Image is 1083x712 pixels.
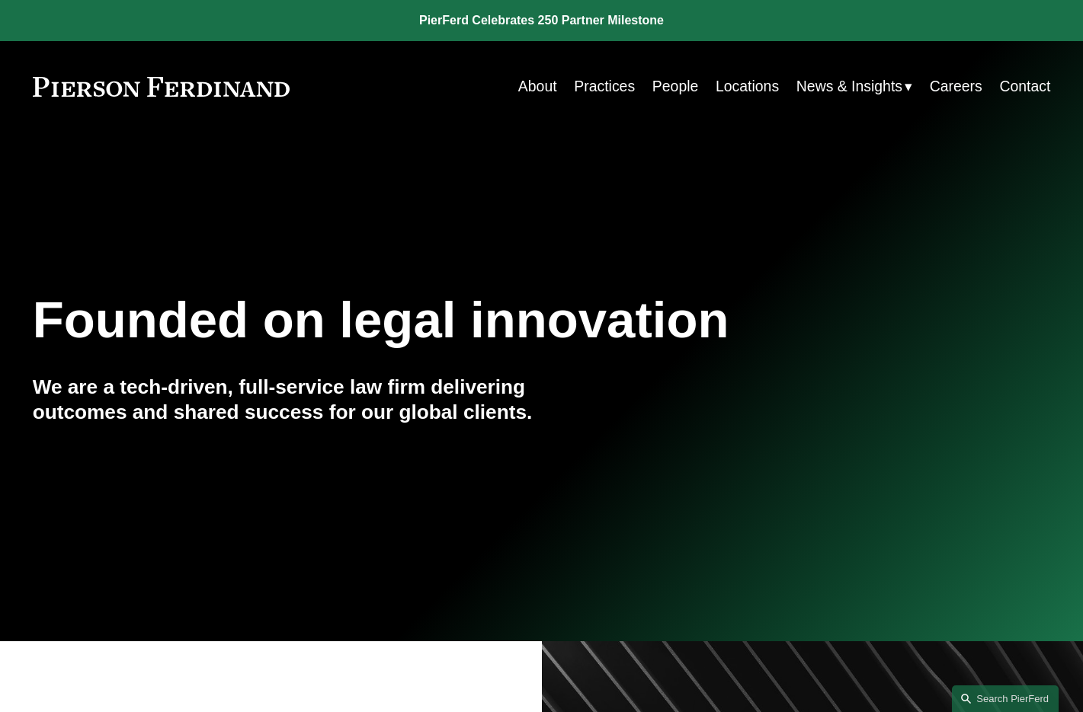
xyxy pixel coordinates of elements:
[796,73,902,100] span: News & Insights
[716,72,779,101] a: Locations
[952,685,1059,712] a: Search this site
[33,291,881,350] h1: Founded on legal innovation
[652,72,698,101] a: People
[518,72,557,101] a: About
[574,72,635,101] a: Practices
[33,375,542,426] h4: We are a tech-driven, full-service law firm delivering outcomes and shared success for our global...
[930,72,982,101] a: Careers
[999,72,1050,101] a: Contact
[796,72,912,101] a: folder dropdown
